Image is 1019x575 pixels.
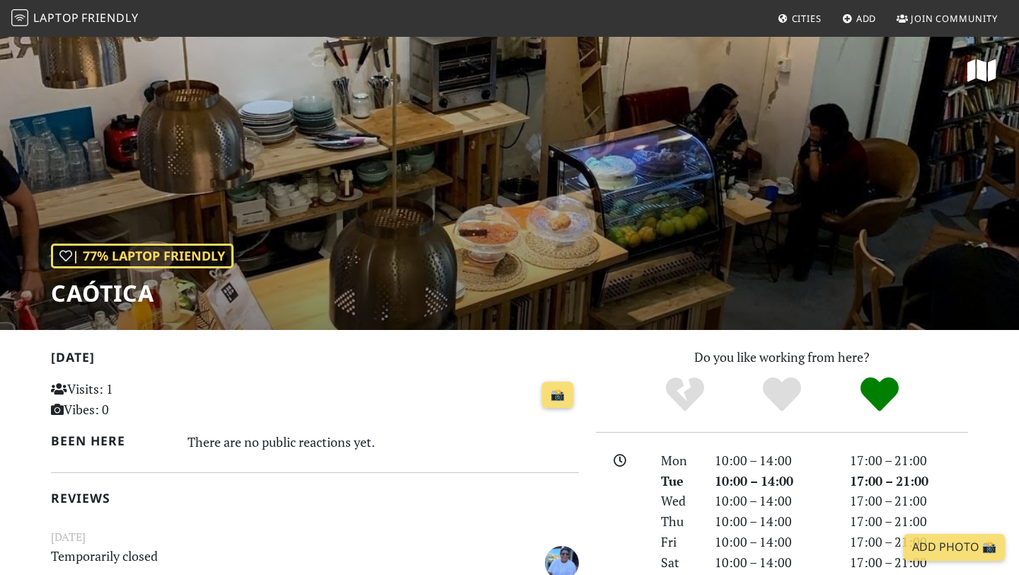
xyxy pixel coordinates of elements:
[841,532,977,552] div: 17:00 – 21:00
[831,375,928,414] div: Definitely!
[542,382,573,409] a: 📸
[904,534,1005,561] a: Add Photo 📸
[792,12,822,25] span: Cities
[51,244,234,268] div: | 77% Laptop Friendly
[706,552,841,573] div: 10:00 – 14:00
[836,6,882,31] a: Add
[596,347,968,368] p: Do you like working from here?
[81,10,138,25] span: Friendly
[42,528,587,546] small: [DATE]
[11,9,28,26] img: LaptopFriendly
[652,450,706,471] div: Mon
[33,10,79,25] span: Laptop
[11,6,139,31] a: LaptopFriendly LaptopFriendly
[188,431,580,453] div: There are no public reactions yet.
[51,379,216,420] p: Visits: 1 Vibes: 0
[51,433,171,448] h2: Been here
[706,511,841,532] div: 10:00 – 14:00
[545,553,579,570] span: Dileeka
[51,350,579,370] h2: [DATE]
[856,12,877,25] span: Add
[636,375,734,414] div: No
[841,552,977,573] div: 17:00 – 21:00
[51,280,234,307] h1: Caótica
[841,471,977,491] div: 17:00 – 21:00
[733,375,831,414] div: Yes
[652,471,706,491] div: Tue
[652,491,706,511] div: Wed
[891,6,1003,31] a: Join Community
[911,12,998,25] span: Join Community
[841,450,977,471] div: 17:00 – 21:00
[841,511,977,532] div: 17:00 – 21:00
[706,532,841,552] div: 10:00 – 14:00
[706,491,841,511] div: 10:00 – 14:00
[652,511,706,532] div: Thu
[706,450,841,471] div: 10:00 – 14:00
[841,491,977,511] div: 17:00 – 21:00
[51,491,579,506] h2: Reviews
[652,532,706,552] div: Fri
[652,552,706,573] div: Sat
[772,6,827,31] a: Cities
[706,471,841,491] div: 10:00 – 14:00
